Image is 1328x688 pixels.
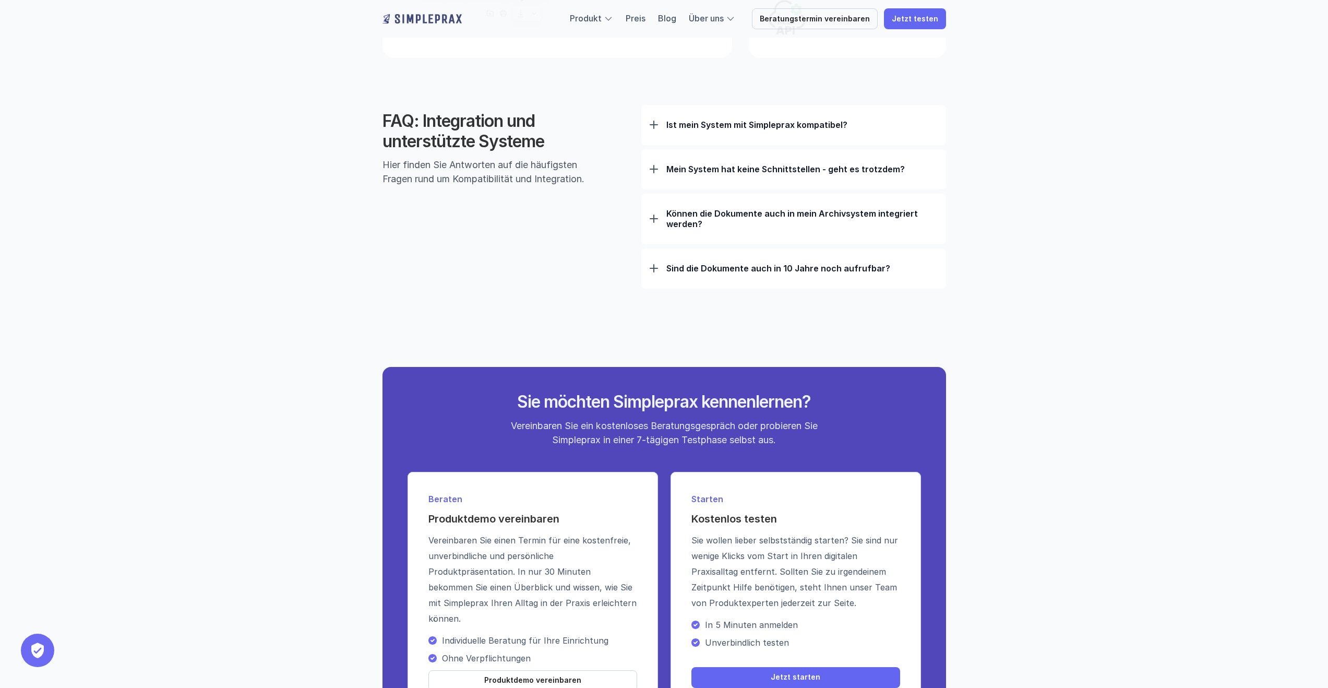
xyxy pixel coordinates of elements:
[382,158,608,186] p: Hier finden Sie Antworten auf die häufigsten Fragen rund um Kompatibilität und Integration.
[752,8,878,29] a: Beratungstermin vereinbaren
[666,263,938,274] p: Sind die Dokumente auch in 10 Jahre noch aufrufbar?
[691,512,900,526] h4: Kostenlos testen
[469,392,860,412] h2: Sie möchten Simpleprax kennenlernen?
[666,120,938,130] p: Ist mein System mit Simpleprax kompatibel?
[705,620,900,630] p: In 5 Minuten anmelden
[691,532,900,611] p: Sie wollen lieber selbstständig starten? Sie sind nur wenige Klicks vom Start in Ihren digitalen ...
[570,13,602,23] a: Produkt
[760,15,870,23] p: Beratungstermin vereinbaren
[428,532,637,626] p: Vereinbaren Sie einen Termin für eine kostenfreie, unverbindliche und persönliche Produktpräsenta...
[501,419,827,447] p: Vereinbaren Sie ein kostenloses Beratungsgespräch oder probieren Sie Simpleprax in einer 7-tägige...
[689,13,724,23] a: Über uns
[666,208,938,229] p: Können die Dokumente auch in mein Archivsystem integriert werden?
[705,637,900,648] p: Unverbindlich testen
[428,512,637,526] h4: Produktdemo vereinbaren
[442,635,637,646] p: Individuelle Beratung für Ihre Einrichtung
[428,493,637,505] p: Beraten
[771,673,820,682] p: Jetzt starten
[666,164,938,174] p: Mein System hat keine Schnittstellen - geht es trotzdem?
[884,8,946,29] a: Jetzt testen
[484,676,581,685] p: Produktdemo vereinbaren
[382,111,608,151] h2: FAQ: Integration und unterstützte Systeme
[442,653,637,663] p: Ohne Verpflichtungen
[892,15,938,23] p: Jetzt testen
[691,493,900,505] p: Starten
[658,13,676,23] a: Blog
[626,13,645,23] a: Preis
[691,667,900,688] a: Jetzt starten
